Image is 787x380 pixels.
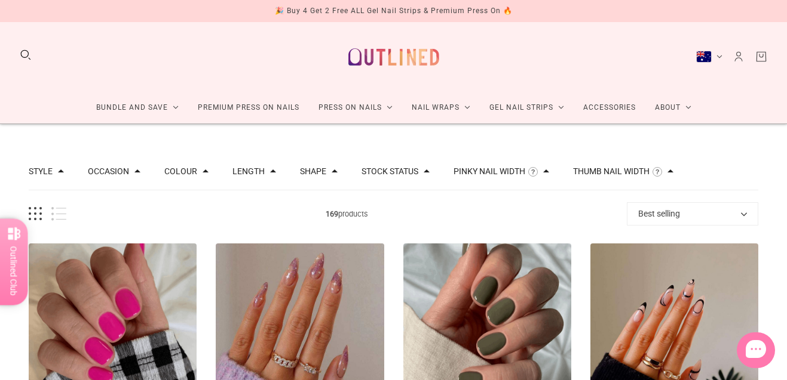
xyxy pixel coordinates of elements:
span: products [66,208,627,220]
button: Filter by Style [29,167,53,175]
a: Cart [755,50,768,63]
button: Filter by Thumb Nail Width [573,167,650,175]
a: Nail Wraps [402,92,480,123]
button: Filter by Length [232,167,265,175]
a: Premium Press On Nails [188,92,309,123]
button: Search [19,48,32,61]
a: About [645,92,701,123]
button: Best selling [627,202,758,225]
button: Filter by Colour [164,167,197,175]
button: Filter by Shape [300,167,326,175]
button: Filter by Stock status [362,167,418,175]
a: Accessories [574,92,645,123]
a: Outlined [341,32,446,82]
button: Australia [696,51,722,63]
a: Gel Nail Strips [480,92,574,123]
b: 169 [326,209,338,218]
a: Press On Nails [309,92,402,123]
button: Filter by Pinky Nail Width [454,167,525,175]
a: Account [732,50,745,63]
div: 🎉 Buy 4 Get 2 Free ALL Gel Nail Strips & Premium Press On 🔥 [275,5,513,17]
button: List view [51,207,66,221]
button: Grid view [29,207,42,221]
button: Filter by Occasion [88,167,129,175]
a: Bundle and Save [87,92,188,123]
